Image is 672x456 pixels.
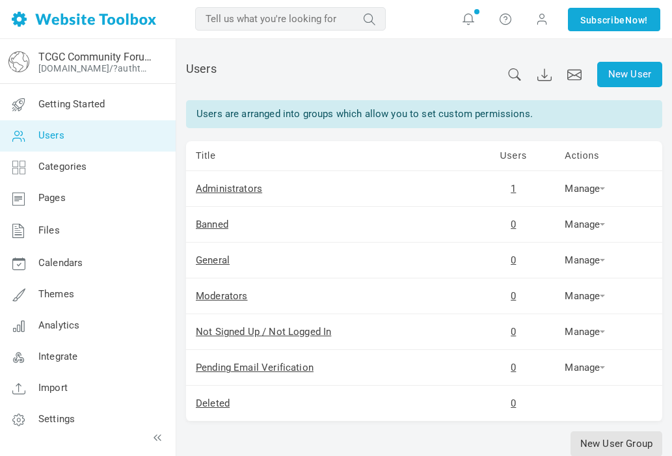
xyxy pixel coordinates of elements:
a: Pending Email Verification [196,362,314,373]
span: Now! [625,13,648,27]
a: [DOMAIN_NAME]/?authtoken=ea9149772f393bed7c01aeeb7762caba&rememberMe=1 [38,63,152,74]
a: Manage [565,290,605,302]
a: TCGC Community Forum [38,51,152,63]
span: Pages [38,192,66,204]
a: 0 [511,219,516,230]
span: Calendars [38,257,83,269]
a: 0 [511,362,516,373]
span: Files [38,224,60,236]
div: Users are arranged into groups which allow you to set custom permissions. [186,100,662,128]
input: Tell us what you're looking for [195,7,386,31]
a: Manage [565,183,605,194]
td: Users [472,141,555,171]
a: Manage [565,254,605,266]
a: 0 [511,254,516,266]
a: 1 [511,183,516,194]
a: New User [597,62,662,87]
span: Import [38,382,68,394]
a: Manage [565,219,605,230]
a: Not Signed Up / Not Logged In [196,326,331,338]
a: Banned [196,219,228,230]
a: Moderators [196,290,248,302]
a: Administrators [196,183,262,194]
span: Themes [38,288,74,300]
td: Title [186,141,472,171]
a: 0 [511,397,516,409]
a: Deleted [196,397,230,409]
a: Manage [565,326,605,338]
span: Integrate [38,351,77,362]
td: Actions [555,141,662,171]
a: SubscribeNow! [568,8,660,31]
span: Users [186,62,217,75]
img: globe-icon.png [8,51,29,72]
span: Analytics [38,319,79,331]
a: Manage [565,362,605,373]
a: General [196,254,230,266]
span: Settings [38,413,75,425]
span: Getting Started [38,98,105,110]
a: 0 [511,326,516,338]
a: 0 [511,290,516,302]
span: Users [38,129,64,141]
span: Categories [38,161,87,172]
